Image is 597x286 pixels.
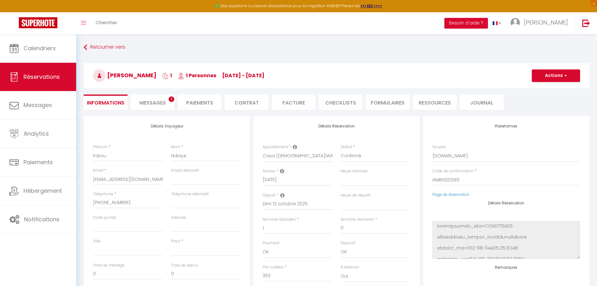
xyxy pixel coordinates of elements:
a: Retourner vers [84,42,589,53]
label: A relancer [341,264,359,270]
img: logout [582,19,590,27]
li: Ressources [413,94,457,110]
label: Heure d'arrivée [341,168,368,174]
span: Paiements [24,158,53,166]
button: Actions [532,69,580,82]
label: Frais de ménage [93,262,124,268]
label: Prix nuitées [263,264,284,270]
h4: Détails Voyageur [93,124,241,128]
span: Chercher [96,19,117,26]
span: [PERSON_NAME] [524,19,568,26]
span: Calendriers [24,44,56,52]
label: Prénom [93,144,108,150]
label: Appartement [263,144,288,150]
label: Nombre d'enfants [341,217,374,223]
label: Téléphone alternatif [171,191,209,197]
label: Arrivée [263,168,275,174]
span: Analytics [24,130,49,138]
label: Heure de départ [341,192,370,198]
img: ... [511,18,520,27]
label: Ville [93,238,101,244]
label: Nom [171,144,180,150]
span: [DATE] - [DATE] [222,72,264,79]
label: Statut [341,144,352,150]
label: Source [432,144,446,150]
span: Messages [139,99,166,106]
span: Réservations [24,73,60,81]
span: 1 [169,96,174,102]
h4: Détails Réservation [432,201,580,205]
label: Code de confirmation [432,168,474,174]
a: Chercher [91,12,122,34]
li: Contrat [225,94,269,110]
span: [PERSON_NAME] [93,71,156,79]
li: Paiements [178,94,222,110]
label: Pays [171,238,180,244]
label: Payment [263,240,280,246]
label: Téléphone [93,191,113,197]
li: Journal [460,94,504,110]
span: 1 Personnes [178,72,216,79]
label: Email [93,168,103,174]
a: Page de réservation [432,192,469,197]
li: CHECKLISTS [319,94,363,110]
h4: Plateformes [432,124,580,128]
span: Hébergement [24,187,62,195]
a: ... [PERSON_NAME] [506,12,576,34]
li: Informations [84,94,128,110]
label: Adresse [171,215,186,221]
span: Messages [24,101,52,109]
label: Nombre d'adultes [263,217,296,223]
button: Besoin d'aide ? [444,18,488,29]
span: Notifications [24,215,60,223]
h4: Remarques [432,265,580,270]
label: Deposit [341,240,355,246]
li: FORMULAIRES [366,94,410,110]
label: Code postal [93,215,116,221]
label: Départ [263,192,275,198]
a: >>> ICI <<<< [360,3,382,8]
label: Taxe de séjour [171,262,198,268]
li: Facture [272,94,316,110]
span: 1 [162,72,172,79]
h4: Détails Réservation [263,124,410,128]
img: Super Booking [19,17,57,28]
label: Email alternatif [171,168,199,174]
